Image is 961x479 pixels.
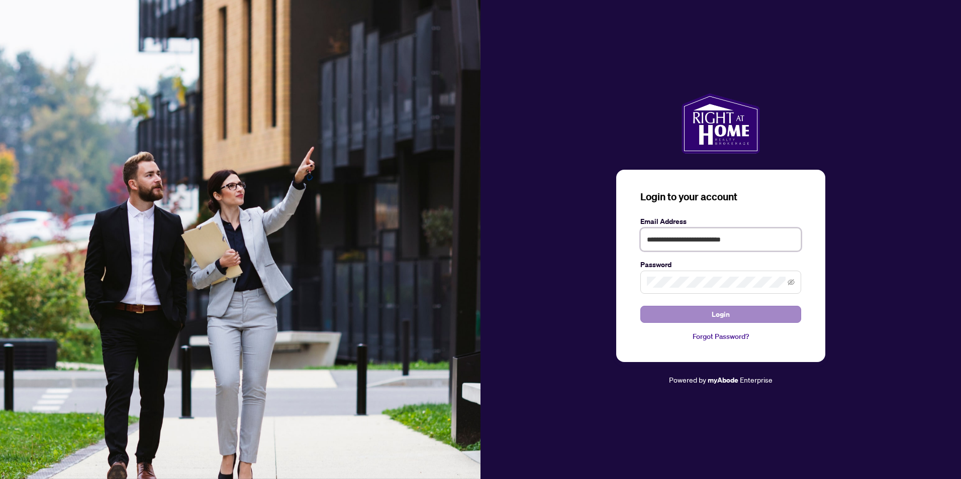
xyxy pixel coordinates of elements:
[712,306,730,322] span: Login
[640,190,801,204] h3: Login to your account
[682,93,759,154] img: ma-logo
[640,259,801,270] label: Password
[788,279,795,286] span: eye-invisible
[640,306,801,323] button: Login
[740,375,773,384] span: Enterprise
[669,375,706,384] span: Powered by
[708,375,738,386] a: myAbode
[640,331,801,342] a: Forgot Password?
[640,216,801,227] label: Email Address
